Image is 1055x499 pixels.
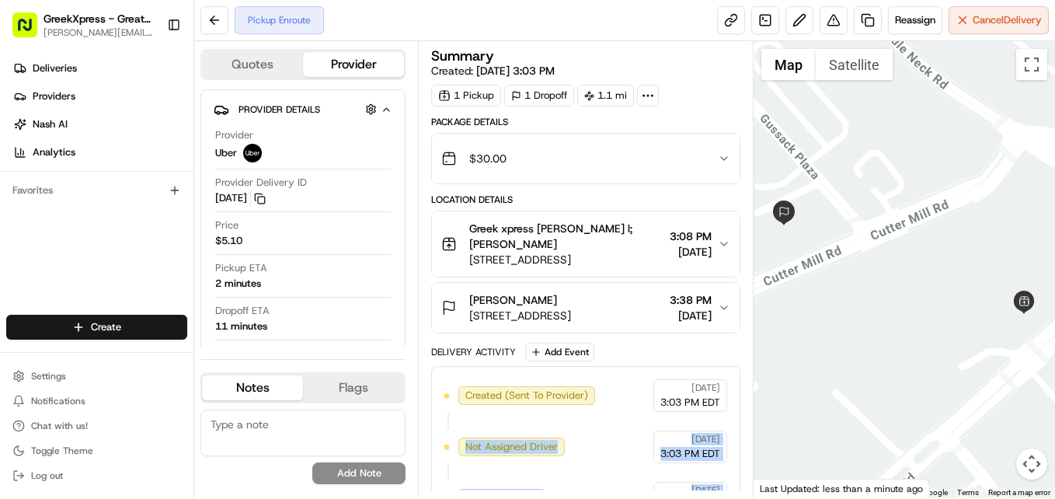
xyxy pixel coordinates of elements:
span: Nash AI [33,117,68,131]
a: Nash AI [6,112,193,137]
button: Quotes [202,52,303,77]
span: Pickup ETA [215,261,267,275]
button: Map camera controls [1016,448,1047,480]
span: Reassign [895,13,935,27]
button: Settings [6,365,187,387]
a: Powered byPylon [110,263,188,275]
span: 3:08 PM [670,229,712,244]
span: Provider [215,128,253,142]
span: Toggle Theme [31,445,93,457]
p: Welcome 👋 [16,62,283,87]
button: CancelDelivery [949,6,1049,34]
span: [PERSON_NAME] [469,292,557,308]
button: Toggle fullscreen view [1016,49,1047,80]
div: 11 minutes [215,319,267,333]
a: 💻API Documentation [125,219,256,247]
div: We're available if you need us! [53,164,197,176]
span: Knowledge Base [31,225,119,241]
span: Dropoff ETA [215,304,270,318]
span: [STREET_ADDRESS] [469,252,663,267]
div: Delivery Activity [431,346,516,358]
span: Price [215,218,239,232]
button: Chat with us! [6,415,187,437]
input: Clear [40,100,256,117]
button: Show street map [761,49,816,80]
a: Analytics [6,140,193,165]
button: Create [6,315,187,340]
div: Favorites [6,178,187,203]
button: [PERSON_NAME][EMAIL_ADDRESS][DOMAIN_NAME] [44,26,155,39]
span: Created (Sent To Provider) [465,389,588,403]
span: Create [91,320,121,334]
div: 💻 [131,227,144,239]
span: Chat with us! [31,420,88,432]
span: 3:03 PM EDT [660,396,720,410]
span: Deliveries [33,61,77,75]
a: Open this area in Google Maps (opens a new window) [757,478,809,498]
span: API Documentation [147,225,249,241]
div: Location Details [431,194,740,206]
button: [DATE] [215,191,266,205]
span: [DATE] [670,308,712,323]
a: Providers [6,84,193,109]
button: Greek xpress [PERSON_NAME] l;[PERSON_NAME][STREET_ADDRESS]3:08 PM[DATE] [432,211,740,277]
div: 1 Pickup [431,85,501,106]
a: 📗Knowledge Base [9,219,125,247]
span: Cancel Delivery [973,13,1042,27]
span: Created: [431,63,555,79]
button: Notifications [6,390,187,412]
img: uber-new-logo.jpeg [243,144,262,162]
button: Flags [303,375,404,400]
span: Greek xpress [PERSON_NAME] l;[PERSON_NAME] [469,221,663,252]
span: Provider Details [239,103,320,116]
span: Settings [31,370,66,382]
button: Reassign [888,6,942,34]
span: 3:03 PM EDT [660,447,720,461]
span: $5.10 [215,234,242,248]
div: Start new chat [53,148,255,164]
span: [DATE] [670,244,712,260]
div: 1 Dropoff [504,85,574,106]
button: Provider [303,52,404,77]
span: 3:38 PM [670,292,712,308]
span: [STREET_ADDRESS] [469,308,571,323]
span: Provider Delivery ID [215,176,307,190]
div: 2 minutes [215,277,261,291]
button: Provider Details [214,96,392,122]
span: [DATE] [691,433,720,445]
span: Notifications [31,395,85,407]
button: Log out [6,465,187,487]
span: [DATE] 3:03 PM [476,64,555,78]
button: Add Event [525,343,594,361]
button: Toggle Theme [6,440,187,462]
span: Analytics [33,145,75,159]
div: Package Details [431,116,740,128]
a: Terms (opens in new tab) [957,488,979,497]
img: Google [757,478,809,498]
button: Show satellite imagery [816,49,893,80]
button: [PERSON_NAME][STREET_ADDRESS]3:38 PM[DATE] [432,283,740,333]
button: GreekXpress - Great Neck[PERSON_NAME][EMAIL_ADDRESS][DOMAIN_NAME] [6,6,161,44]
div: 1.1 mi [577,85,634,106]
button: Start new chat [264,153,283,172]
span: [DATE] [691,484,720,497]
button: Notes [202,375,303,400]
span: Not Assigned Driver [465,440,558,454]
span: Pylon [155,263,188,275]
h3: Summary [431,49,494,63]
button: GreekXpress - Great Neck [44,11,155,26]
button: $30.00 [432,134,740,183]
span: Uber [215,146,237,160]
span: $30.00 [469,151,507,166]
a: Report a map error [988,488,1050,497]
img: Nash [16,16,47,47]
div: 📗 [16,227,28,239]
div: Last Updated: less than a minute ago [754,479,930,498]
img: 1736555255976-a54dd68f-1ca7-489b-9aae-adbdc363a1c4 [16,148,44,176]
a: Deliveries [6,56,193,81]
span: [DATE] [691,382,720,394]
span: Providers [33,89,75,103]
span: Log out [31,469,63,482]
